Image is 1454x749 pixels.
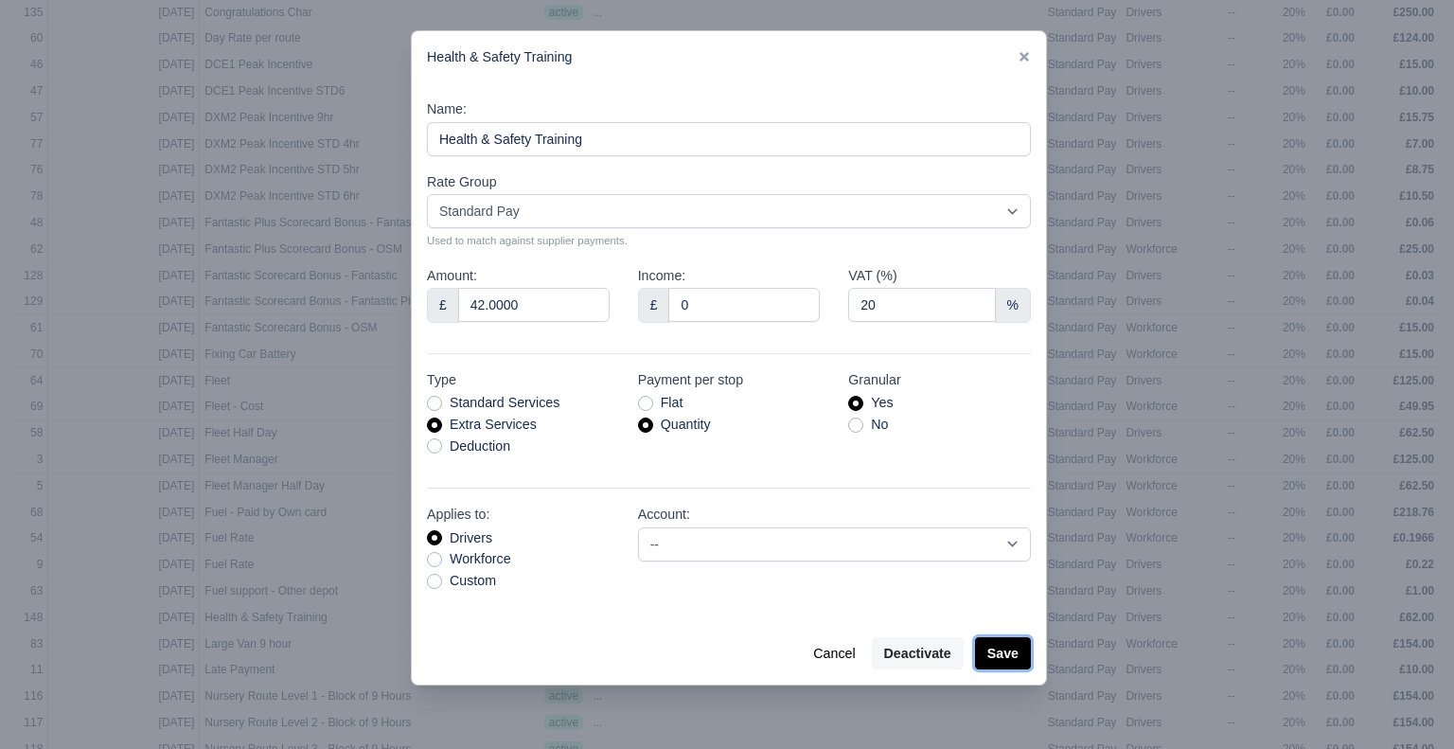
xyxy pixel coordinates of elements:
label: Income: [638,265,686,287]
label: Applies to: [427,504,489,526]
label: No [871,414,888,436]
label: Workforce [450,548,511,570]
label: Payment per stop [638,369,744,391]
button: Deactivate [872,637,964,669]
label: Name: [427,98,467,120]
label: Granular [848,369,900,391]
label: Standard Services [450,392,559,414]
small: Used to match against supplier payments. [427,232,1031,249]
button: Save [975,637,1031,669]
button: Cancel [801,637,867,669]
label: Account: [638,504,690,526]
label: Type [427,369,456,391]
label: Quantity [661,414,711,436]
label: Yes [871,392,893,414]
iframe: Chat Widget [1359,658,1454,749]
label: Deduction [450,436,510,457]
label: Rate Group [427,171,497,193]
label: VAT (%) [848,265,896,287]
div: £ [638,288,670,322]
div: % [995,288,1031,322]
label: Amount: [427,265,477,287]
label: Extra Services [450,414,537,436]
label: Flat [661,392,683,414]
div: Health & Safety Training [412,31,1046,83]
div: £ [427,288,459,322]
label: Custom [450,570,496,592]
label: Drivers [450,527,492,549]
